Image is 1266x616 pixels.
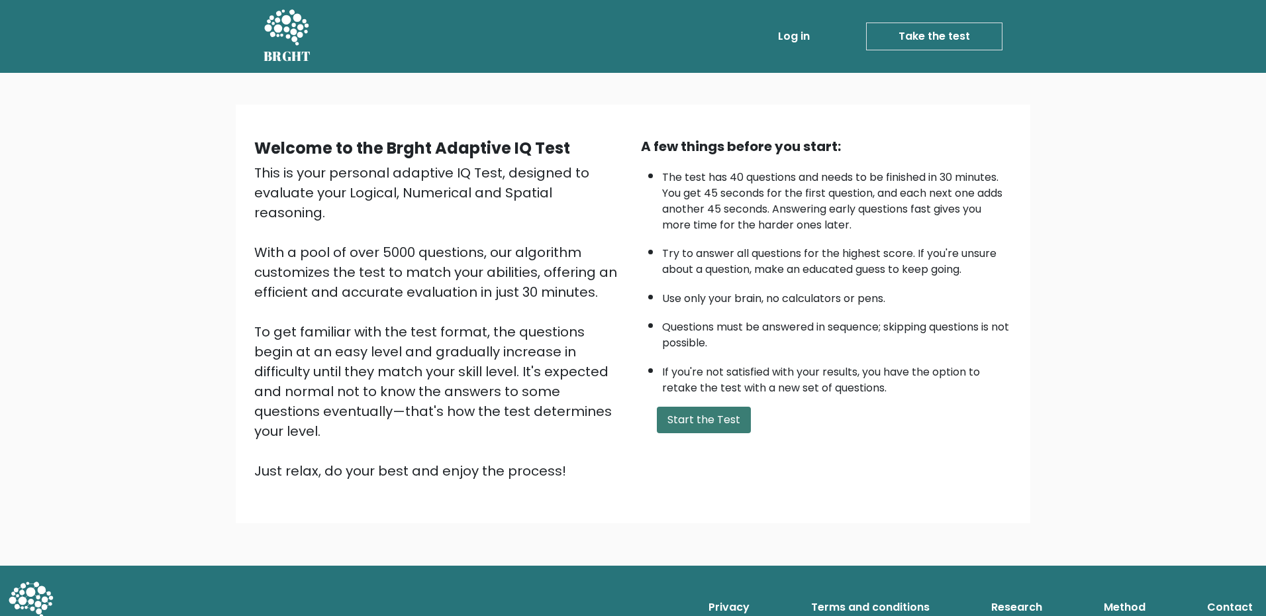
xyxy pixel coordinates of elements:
[657,407,751,433] button: Start the Test
[254,163,625,481] div: This is your personal adaptive IQ Test, designed to evaluate your Logical, Numerical and Spatial ...
[662,163,1012,233] li: The test has 40 questions and needs to be finished in 30 minutes. You get 45 seconds for the firs...
[641,136,1012,156] div: A few things before you start:
[662,313,1012,351] li: Questions must be answered in sequence; skipping questions is not possible.
[662,358,1012,396] li: If you're not satisfied with your results, you have the option to retake the test with a new set ...
[662,239,1012,278] li: Try to answer all questions for the highest score. If you're unsure about a question, make an edu...
[866,23,1002,50] a: Take the test
[773,23,815,50] a: Log in
[662,284,1012,307] li: Use only your brain, no calculators or pens.
[264,5,311,68] a: BRGHT
[264,48,311,64] h5: BRGHT
[254,137,570,159] b: Welcome to the Brght Adaptive IQ Test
